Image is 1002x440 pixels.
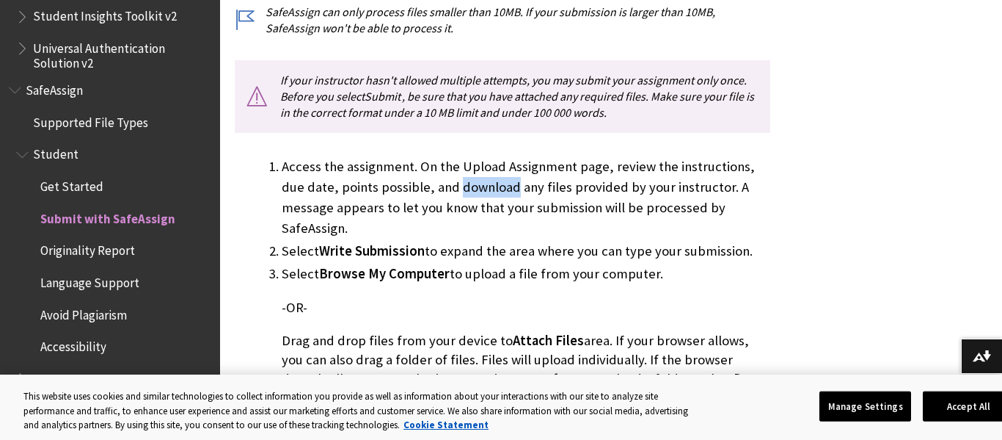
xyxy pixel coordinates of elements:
span: Attach Files [513,332,584,349]
span: Student Insights Toolkit v2 [33,4,177,24]
span: Student [33,143,78,162]
a: More information about your privacy, opens in a new tab [403,419,489,431]
p: SafeAssign can only process files smaller than 10MB. If your submission is larger than 10MB, Safe... [235,4,770,37]
span: Language Support [40,270,139,290]
span: Submit [365,89,401,104]
button: Manage Settings [819,391,911,422]
span: SafeAssign [26,78,83,98]
div: This website uses cookies and similar technologies to collect information you provide as well as ... [23,389,701,433]
nav: Book outline for Blackboard SafeAssign [9,78,211,423]
li: Select to upload a file from your computer. [282,264,770,427]
span: Originality Report [40,239,135,259]
li: Select to expand the area where you can type your submission. [282,241,770,262]
p: -OR- [282,298,770,317]
span: Browse My Computer [319,265,450,282]
span: Submit with SafeAssign [40,206,175,226]
span: Avoid Plagiarism [40,303,127,322]
span: Supported File Types [33,110,148,130]
p: Drag and drop files from your device to area. If your browser allows, you can also drag a folder ... [282,331,770,428]
li: Access the assignment. On the Upload Assignment page, review the instructions, due date, points p... [282,156,770,239]
span: Write Submission [319,242,425,259]
span: Universal Authentication Solution v2 [33,36,210,71]
p: If your instructor hasn't allowed multiple attempts, you may submit your assignment only once. Be... [235,60,770,133]
span: Instructor [33,367,87,386]
span: Get Started [40,174,103,194]
span: Accessibility [40,335,106,355]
